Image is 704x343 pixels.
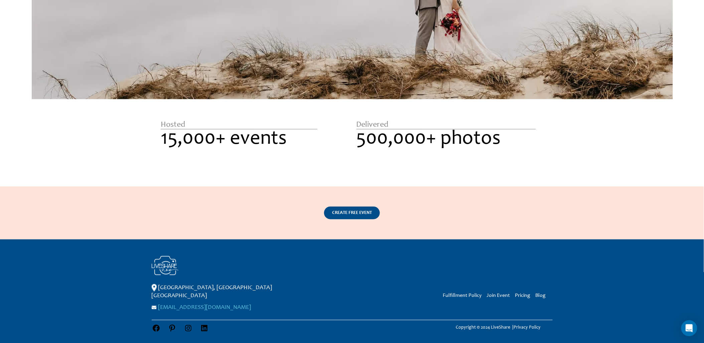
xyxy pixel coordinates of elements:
[536,293,546,298] a: Blog
[443,293,482,298] a: Fulfillment Policy
[152,306,157,309] img: ico_email.png
[515,293,531,298] a: Pricing
[158,305,251,311] a: [EMAIL_ADDRESS][DOMAIN_NAME]
[357,129,536,149] p: 500,000+ photos
[444,324,552,332] p: Copyright © 2024 LiveShare |
[332,211,372,215] span: CREATE FREE EVENT
[514,325,541,330] a: Privacy Policy
[152,284,157,292] img: ico_location.png
[681,320,697,336] div: Open Intercom Messenger
[161,129,317,149] p: 15,000+ events
[161,121,185,129] span: Hosted
[152,284,325,300] p: [GEOGRAPHIC_DATA], [GEOGRAPHIC_DATA] [GEOGRAPHIC_DATA]
[324,207,380,219] a: CREATE FREE EVENT
[357,121,536,129] div: Delivered
[438,291,546,300] nav: Menu
[487,293,510,298] a: Join Event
